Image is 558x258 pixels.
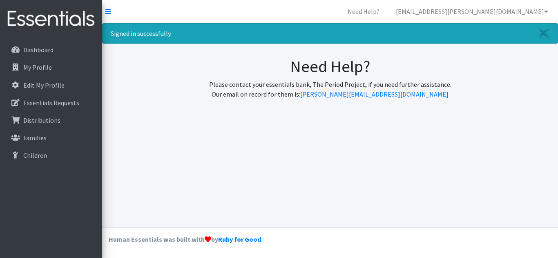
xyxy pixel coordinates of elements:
[218,235,261,243] a: Ruby for Good
[23,151,47,159] p: Children
[341,3,386,20] a: Need Help?
[300,90,449,98] a: [PERSON_NAME][EMAIL_ADDRESS][DOMAIN_NAME]
[3,77,99,93] a: Edit My Profile
[23,46,54,54] p: Dashboard
[109,79,551,99] p: Please contact your essentials bank, The Period Project, if you need further assistance. Our emai...
[3,95,99,111] a: Essentials Requests
[109,57,551,76] h1: Need Help?
[3,130,99,146] a: Families
[23,134,47,142] p: Families
[3,147,99,163] a: Children
[3,5,99,33] img: HumanEssentials
[23,99,79,107] p: Essentials Requests
[102,23,558,44] div: Signed in successfully.
[109,235,263,243] strong: Human Essentials was built with by .
[389,3,555,20] a: [EMAIL_ADDRESS][PERSON_NAME][DOMAIN_NAME]
[23,63,52,71] p: My Profile
[23,81,65,89] p: Edit My Profile
[531,24,558,43] a: Close
[3,59,99,75] a: My Profile
[23,116,60,124] p: Distributions
[3,112,99,128] a: Distributions
[3,42,99,58] a: Dashboard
